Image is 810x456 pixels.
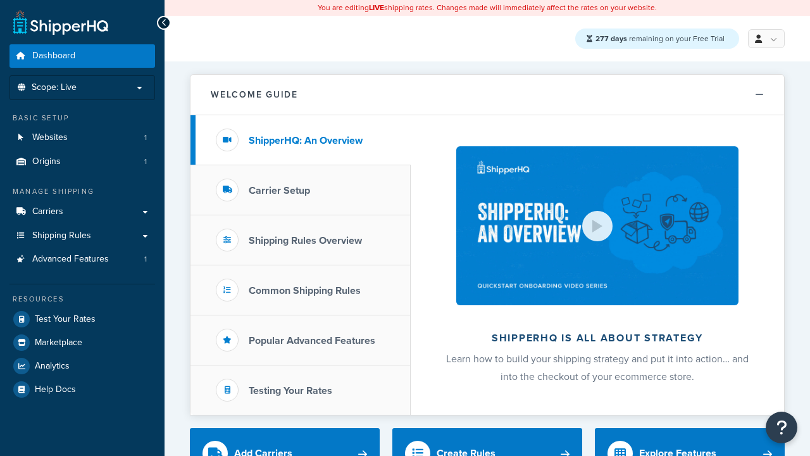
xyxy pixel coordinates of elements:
[9,186,155,197] div: Manage Shipping
[444,332,751,344] h2: ShipperHQ is all about strategy
[9,355,155,377] a: Analytics
[249,385,332,396] h3: Testing Your Rates
[35,314,96,325] span: Test Your Rates
[369,2,384,13] b: LIVE
[32,254,109,265] span: Advanced Features
[9,113,155,123] div: Basic Setup
[144,132,147,143] span: 1
[9,308,155,331] a: Test Your Rates
[144,254,147,265] span: 1
[9,248,155,271] li: Advanced Features
[32,132,68,143] span: Websites
[32,206,63,217] span: Carriers
[32,156,61,167] span: Origins
[9,150,155,174] li: Origins
[9,200,155,224] a: Carriers
[35,361,70,372] span: Analytics
[35,384,76,395] span: Help Docs
[9,126,155,149] li: Websites
[249,285,361,296] h3: Common Shipping Rules
[32,51,75,61] span: Dashboard
[211,90,298,99] h2: Welcome Guide
[456,146,738,305] img: ShipperHQ is all about strategy
[9,248,155,271] a: Advanced Features1
[9,224,155,248] a: Shipping Rules
[35,338,82,348] span: Marketplace
[32,231,91,241] span: Shipping Rules
[32,82,77,93] span: Scope: Live
[249,235,362,246] h3: Shipping Rules Overview
[9,378,155,401] a: Help Docs
[9,331,155,354] a: Marketplace
[190,75,784,115] button: Welcome Guide
[9,294,155,305] div: Resources
[144,156,147,167] span: 1
[249,185,310,196] h3: Carrier Setup
[446,351,749,384] span: Learn how to build your shipping strategy and put it into action… and into the checkout of your e...
[9,126,155,149] a: Websites1
[595,33,725,44] span: remaining on your Free Trial
[9,44,155,68] a: Dashboard
[249,135,363,146] h3: ShipperHQ: An Overview
[249,335,375,346] h3: Popular Advanced Features
[9,150,155,174] a: Origins1
[766,412,797,443] button: Open Resource Center
[595,33,627,44] strong: 277 days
